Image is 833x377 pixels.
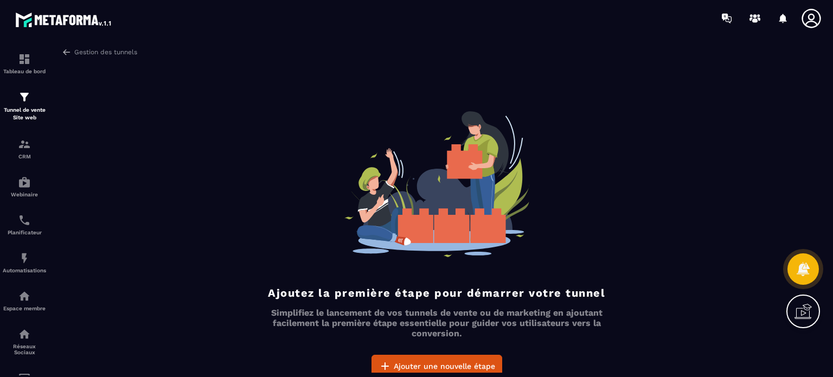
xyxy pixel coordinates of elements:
[260,286,613,299] h4: Ajoutez la première étape pour démarrer votre tunnel
[3,229,46,235] p: Planificateur
[18,290,31,303] img: automations
[18,214,31,227] img: scheduler
[3,82,46,130] a: formationformationTunnel de vente Site web
[18,252,31,265] img: automations
[3,343,46,355] p: Réseaux Sociaux
[15,10,113,29] img: logo
[3,206,46,244] a: schedulerschedulerPlanificateur
[18,328,31,341] img: social-network
[394,361,495,372] span: Ajouter une nouvelle étape
[18,138,31,151] img: formation
[260,308,613,338] p: Simplifiez le lancement de vos tunnels de vente ou de marketing en ajoutant facilement la premièr...
[3,282,46,320] a: automationsautomationsEspace membre
[3,305,46,311] p: Espace membre
[62,47,72,57] img: arrow
[3,130,46,168] a: formationformationCRM
[18,53,31,66] img: formation
[3,244,46,282] a: automationsautomationsAutomatisations
[344,111,530,257] img: empty-funnel-bg.aa6bca90.svg
[3,68,46,74] p: Tableau de bord
[3,267,46,273] p: Automatisations
[62,47,137,57] a: Gestion des tunnels
[3,191,46,197] p: Webinaire
[3,106,46,122] p: Tunnel de vente Site web
[18,91,31,104] img: formation
[3,154,46,159] p: CRM
[18,176,31,189] img: automations
[3,168,46,206] a: automationsautomationsWebinaire
[3,320,46,363] a: social-networksocial-networkRéseaux Sociaux
[3,44,46,82] a: formationformationTableau de bord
